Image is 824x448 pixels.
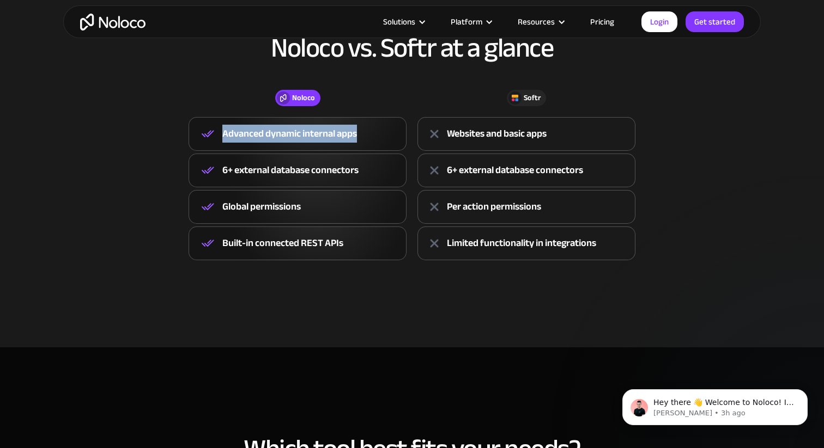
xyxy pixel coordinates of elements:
[606,366,824,443] iframe: Intercom notifications message
[447,199,541,215] div: Per action permissions
[504,15,577,29] div: Resources
[447,235,596,251] div: Limited functionality in integrations
[74,33,750,63] h2: Noloco vs. Softr at a glance
[222,126,357,142] div: Advanced dynamic internal apps
[518,15,555,29] div: Resources
[369,15,437,29] div: Solutions
[222,235,343,251] div: Built-in connected REST APIs
[447,126,547,142] div: Websites and basic apps
[383,15,415,29] div: Solutions
[292,92,315,104] div: Noloco
[222,199,301,215] div: Global permissions
[451,15,482,29] div: Platform
[577,15,628,29] a: Pricing
[437,15,504,29] div: Platform
[686,11,744,32] a: Get started
[80,14,146,30] a: home
[641,11,677,32] a: Login
[222,162,359,179] div: 6+ external database connectors
[524,92,541,104] div: Softr
[447,162,583,179] div: 6+ external database connectors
